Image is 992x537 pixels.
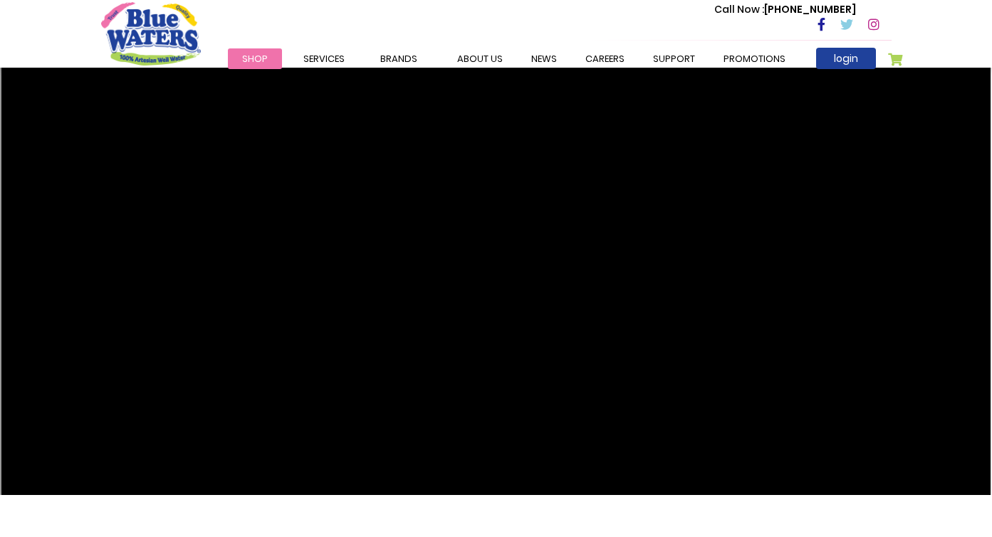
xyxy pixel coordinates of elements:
[709,48,800,69] a: Promotions
[517,48,571,69] a: News
[714,2,764,16] span: Call Now :
[443,48,517,69] a: about us
[101,2,201,65] a: store logo
[571,48,639,69] a: careers
[639,48,709,69] a: support
[242,52,268,66] span: Shop
[816,48,876,69] a: login
[303,52,345,66] span: Services
[380,52,417,66] span: Brands
[714,2,856,17] p: [PHONE_NUMBER]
